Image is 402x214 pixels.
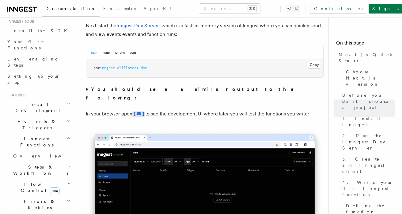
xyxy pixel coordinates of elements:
span: AgentKit [143,6,176,11]
button: Errors & Retries [11,196,72,213]
a: Leveraging Steps [5,53,72,71]
a: Choose Next.js version [343,66,395,90]
span: Overview [13,154,76,158]
span: Your first Functions [7,39,44,50]
button: yarn [103,46,110,59]
a: Inngest Dev Server [116,23,159,29]
span: Next.js Quick Start [339,52,395,64]
span: Steps & Workflows [11,164,68,176]
button: npm [91,46,98,59]
span: Setting up your app [7,74,60,85]
a: 1. Install Inngest [340,113,395,130]
span: new [50,187,60,194]
a: [URL] [132,111,145,117]
button: Events & Triggers [5,116,72,133]
a: Your first Functions [5,36,72,53]
button: Copy [307,61,321,69]
span: Documentation [45,6,96,11]
span: 3. Create an Inngest client [342,156,395,174]
button: Search...⌘K [199,4,260,14]
span: Features [5,93,25,98]
button: bun [130,46,136,59]
span: Inngest Functions [5,136,66,148]
p: In your browser open to see the development UI where later you will test the functions you write: [86,110,324,119]
a: AgentKit [140,2,180,17]
span: Local Development [5,101,67,114]
span: Errors & Retries [11,198,66,211]
a: 4. Write your first Inngest function [340,177,395,200]
a: 3. Create an Inngest client [340,154,395,177]
a: Contact sales [310,4,366,14]
a: 2. Run the Inngest Dev Server [340,130,395,154]
kbd: ⌘K [248,6,256,12]
a: Install the SDK [5,25,72,36]
span: Leveraging Steps [7,56,59,68]
strong: You should see a similar output to the following: [86,86,302,101]
span: Events & Triggers [5,119,67,131]
span: Before you start: choose a project [342,92,395,111]
span: 2. Run the Inngest Dev Server [342,133,395,151]
summary: You should see a similar output to the following: [86,85,324,102]
span: 4. Write your first Inngest function [342,179,395,198]
span: npx [93,66,100,70]
a: Overview [11,150,72,161]
span: Examples [103,6,136,11]
button: Local Development [5,99,72,116]
span: Inngest tour [5,19,34,24]
button: Toggle dark mode [286,5,300,12]
a: Next.js Quick Start [336,49,395,66]
a: Before you start: choose a project [340,90,395,113]
button: Inngest Functions [5,133,72,150]
button: pnpm [115,46,125,59]
a: Documentation [42,2,100,17]
a: Setting up your app [5,71,72,88]
span: inngest-cli@latest [100,66,138,70]
span: Install the SDK [7,28,71,33]
span: 1. Install Inngest [342,115,395,128]
h4: On this page [336,39,395,49]
p: Next, start the , which is a fast, in-memory version of Inngest where you can quickly send and vi... [86,21,324,39]
span: dev [141,66,147,70]
button: Flow Controlnew [11,179,72,196]
span: Flow Control [11,181,67,193]
button: Steps & Workflows [11,161,72,179]
span: Choose Next.js version [346,69,395,87]
a: Examples [100,2,140,17]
